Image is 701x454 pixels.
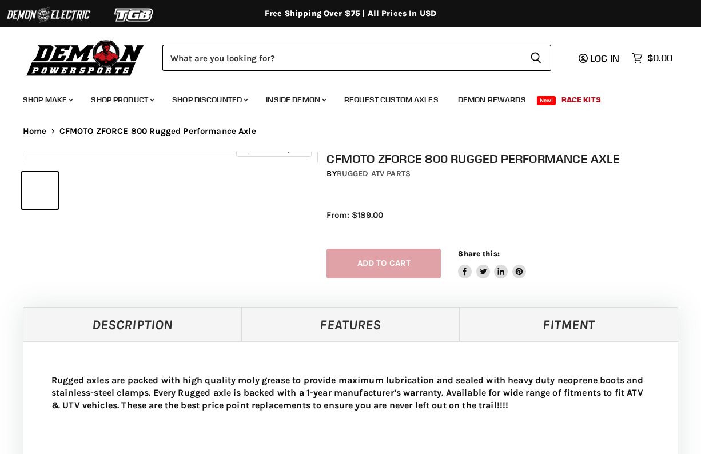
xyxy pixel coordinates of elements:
span: Log in [590,53,619,64]
a: Race Kits [553,88,610,111]
img: TGB Logo 2 [91,4,177,26]
span: $0.00 [647,53,672,63]
a: Shop Discounted [164,88,255,111]
button: IMAGE thumbnail [22,172,58,209]
a: Inside Demon [257,88,333,111]
div: by [326,168,687,180]
a: Shop Make [14,88,80,111]
form: Product [162,45,551,71]
a: Shop Product [82,88,161,111]
a: Log in [573,53,626,63]
a: Home [23,126,47,136]
a: Request Custom Axles [336,88,447,111]
a: Features [241,307,460,341]
a: $0.00 [626,50,678,66]
a: Rugged ATV Parts [337,169,411,178]
ul: Main menu [14,83,670,111]
a: Fitment [460,307,678,341]
span: From: $189.00 [326,210,383,220]
p: Rugged axles are packed with high quality moly grease to provide maximum lubrication and sealed w... [51,374,650,412]
span: New! [537,96,556,105]
img: Demon Electric Logo 2 [6,4,91,26]
span: Click to expand [242,144,305,153]
a: Description [23,307,241,341]
span: CFMOTO ZFORCE 800 Rugged Performance Axle [59,126,256,136]
input: Search [162,45,521,71]
aside: Share this: [458,249,526,279]
img: Demon Powersports [23,37,148,78]
h1: CFMOTO ZFORCE 800 Rugged Performance Axle [326,152,687,166]
span: Share this: [458,249,499,258]
a: Demon Rewards [449,88,535,111]
button: Search [521,45,551,71]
